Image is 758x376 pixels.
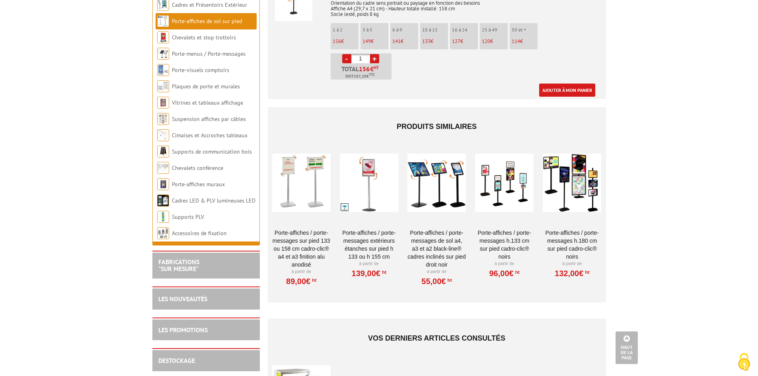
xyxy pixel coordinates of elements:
[370,66,374,72] span: €
[172,164,223,171] a: Chevalets conférence
[158,295,207,303] a: LES NOUVEAUTÉS
[407,229,466,269] a: Porte-affiches / Porte-messages de sol A4, A3 et A2 Black-Line® cadres inclinés sur Pied Droit Noir
[539,84,595,97] a: Ajouter à mon panier
[352,271,386,276] a: 139,00€HT
[172,99,243,106] a: Vitrines et tableaux affichage
[514,269,520,275] sup: HT
[157,97,169,109] img: Vitrines et tableaux affichage
[157,48,169,60] img: Porte-menus / Porte-messages
[475,261,534,267] p: À partir de
[362,38,371,45] span: 149
[446,277,452,283] sup: HT
[157,80,169,92] img: Plaques de porte et murales
[272,229,331,269] a: Porte-affiches / Porte-messages sur pied 133 ou 158 cm Cadro-Clic® A4 et A3 finition alu anodisé
[362,27,388,33] p: 3 à 5
[272,269,331,275] p: À partir de
[452,38,460,45] span: 127
[512,27,538,33] p: 50 et +
[172,115,246,123] a: Suspension affiches par câbles
[157,31,169,43] img: Chevalets et stop trottoirs
[512,38,520,45] span: 114
[397,123,477,131] span: Produits similaires
[407,269,466,275] p: À partir de
[172,34,236,41] a: Chevalets et stop trottoirs
[157,227,169,239] img: Accessoires de fixation
[172,197,255,204] a: Cadres LED & PLV lumineuses LED
[543,261,601,267] p: À partir de
[616,331,638,364] a: Haut de la page
[333,27,359,33] p: 1 à 2
[482,39,508,44] p: €
[172,132,247,139] a: Cimaises et Accroches tableaux
[158,357,195,364] a: DESTOCKAGE
[368,334,505,342] span: Vos derniers articles consultés
[286,279,316,284] a: 89,00€HT
[422,27,448,33] p: 10 à 15
[157,162,169,174] img: Chevalets conférence
[172,50,246,57] a: Porte-menus / Porte-messages
[157,146,169,158] img: Supports de communication bois
[333,38,341,45] span: 156
[172,148,252,155] a: Supports de communication bois
[421,279,452,284] a: 55,00€HT
[310,277,316,283] sup: HT
[157,64,169,76] img: Porte-visuels comptoirs
[157,195,169,207] img: Cadres LED & PLV lumineuses LED
[452,27,478,33] p: 16 à 24
[157,211,169,223] img: Supports PLV
[172,66,229,74] a: Porte-visuels comptoirs
[158,326,208,334] a: LES PROMOTIONS
[342,54,351,63] a: -
[392,39,418,44] p: €
[543,229,601,261] a: Porte-affiches / Porte-messages H.180 cm SUR PIED CADRO-CLIC® NOIRS
[172,213,204,220] a: Supports PLV
[555,271,589,276] a: 132,00€HT
[172,18,242,25] a: Porte-affiches de sol sur pied
[172,1,247,8] a: Cadres et Présentoirs Extérieur
[370,54,379,63] a: +
[340,229,398,261] a: Porte-affiches / Porte-messages extérieurs étanches sur pied h 133 ou h 155 cm
[345,73,375,80] span: Soit €
[422,38,431,45] span: 133
[359,66,370,72] span: 156
[157,129,169,141] img: Cimaises et Accroches tableaux
[583,269,589,275] sup: HT
[489,271,519,276] a: 96,00€HT
[369,72,375,77] sup: TTC
[392,27,418,33] p: 6 à 9
[172,181,225,188] a: Porte-affiches muraux
[333,39,359,44] p: €
[333,66,392,80] p: Total
[157,178,169,190] img: Porte-affiches muraux
[512,39,538,44] p: €
[374,65,379,70] sup: HT
[362,39,388,44] p: €
[392,38,401,45] span: 141
[354,73,366,80] span: 187,20
[482,27,508,33] p: 25 à 49
[340,261,398,267] p: À partir de
[482,38,490,45] span: 120
[172,83,240,90] a: Plaques de porte et murales
[422,39,448,44] p: €
[157,15,169,27] img: Porte-affiches de sol sur pied
[730,349,758,376] button: Cookies (fenêtre modale)
[380,269,386,275] sup: HT
[734,352,754,372] img: Cookies (fenêtre modale)
[157,113,169,125] img: Suspension affiches par câbles
[158,258,199,273] a: FABRICATIONS"Sur Mesure"
[475,229,534,261] a: Porte-affiches / Porte-messages H.133 cm sur pied Cadro-Clic® NOIRS
[172,230,227,237] a: Accessoires de fixation
[452,39,478,44] p: €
